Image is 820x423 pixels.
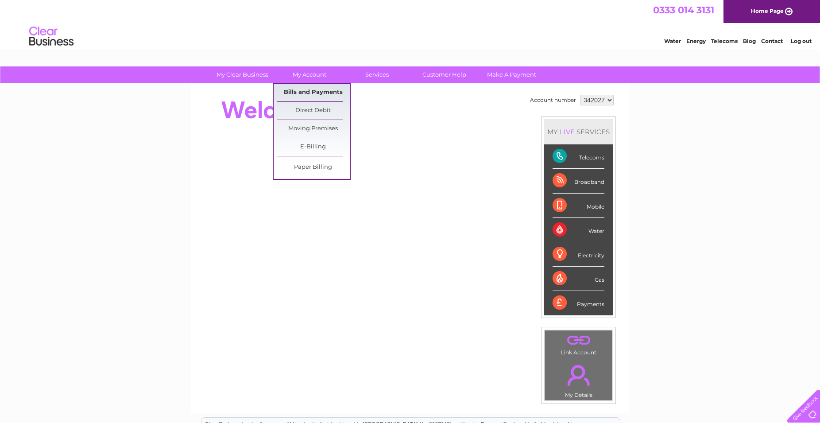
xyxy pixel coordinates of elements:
[686,38,706,44] a: Energy
[553,267,604,291] div: Gas
[553,218,604,242] div: Water
[277,102,350,120] a: Direct Debit
[664,38,681,44] a: Water
[277,138,350,156] a: E-Billing
[273,66,346,83] a: My Account
[553,194,604,218] div: Mobile
[553,242,604,267] div: Electricity
[547,333,610,348] a: .
[544,119,613,144] div: MY SERVICES
[544,330,613,358] td: Link Account
[547,360,610,391] a: .
[553,144,604,169] div: Telecoms
[553,169,604,193] div: Broadband
[277,120,350,138] a: Moving Premises
[743,38,756,44] a: Blog
[408,66,481,83] a: Customer Help
[711,38,738,44] a: Telecoms
[791,38,812,44] a: Log out
[653,4,714,16] a: 0333 014 3131
[558,128,576,136] div: LIVE
[553,291,604,315] div: Payments
[201,5,620,43] div: Clear Business is a trading name of Verastar Limited (registered in [GEOGRAPHIC_DATA] No. 3667643...
[277,159,350,176] a: Paper Billing
[277,84,350,101] a: Bills and Payments
[206,66,279,83] a: My Clear Business
[528,93,578,108] td: Account number
[340,66,414,83] a: Services
[29,23,74,50] img: logo.png
[761,38,783,44] a: Contact
[475,66,548,83] a: Make A Payment
[544,357,613,401] td: My Details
